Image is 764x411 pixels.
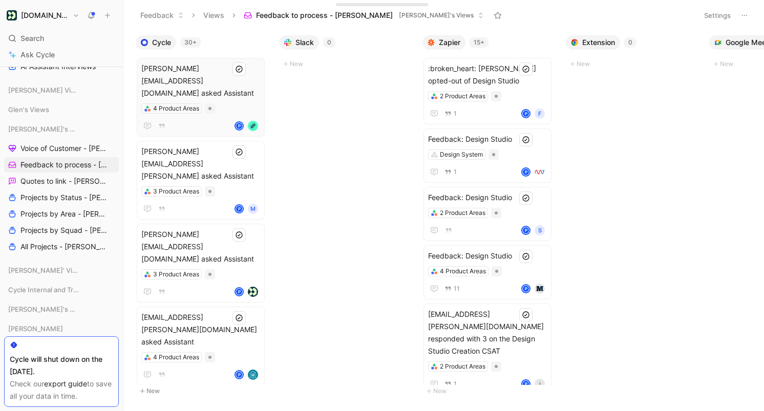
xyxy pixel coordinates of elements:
[137,307,265,385] a: [EMAIL_ADDRESS][PERSON_NAME][DOMAIN_NAME] asked Assistant4 Product AreasPlogo
[248,370,258,380] img: logo
[423,187,551,241] a: Feedback: Design Studio2 Product AreasPS
[4,8,82,23] button: Customer.io[DOMAIN_NAME]
[428,62,547,87] span: :broken_heart: [PERSON_NAME] opted-out of Design Studio
[153,269,199,279] div: 3 Product Areas
[141,311,260,348] span: [EMAIL_ADDRESS][PERSON_NAME][DOMAIN_NAME] asked Assistant
[440,149,483,160] div: Design System
[423,128,551,183] a: Feedback: Design StudioDesign System1Plogo
[20,32,44,45] span: Search
[399,10,474,20] span: [PERSON_NAME]'s Views
[10,378,113,402] div: Check our to save all your data in time.
[236,288,243,295] div: P
[153,186,199,197] div: 3 Product Areas
[428,133,547,145] span: Feedback: Design Studio
[8,304,79,314] span: [PERSON_NAME]'s Views
[4,301,119,317] div: [PERSON_NAME]'s Views
[418,31,562,402] div: Zapier15+New
[8,285,79,295] span: Cycle Internal and Tracking
[4,157,119,172] a: Feedback to process - [PERSON_NAME]
[8,323,63,334] span: [PERSON_NAME]
[141,228,260,265] span: [PERSON_NAME][EMAIL_ADDRESS][DOMAIN_NAME] asked Assistant
[20,49,55,61] span: Ask Cycle
[21,11,69,20] h1: [DOMAIN_NAME]
[442,378,459,390] button: 1
[295,37,314,48] span: Slack
[535,225,545,235] div: S
[248,287,258,297] img: logo
[4,321,119,339] div: [PERSON_NAME]
[566,58,701,70] button: New
[180,37,201,48] div: 30+
[8,85,78,95] span: [PERSON_NAME] Views
[4,263,119,278] div: [PERSON_NAME]' Views
[4,321,119,336] div: [PERSON_NAME]
[256,10,393,20] span: Feedback to process - [PERSON_NAME]
[275,31,418,75] div: Slack0New
[439,37,460,48] span: Zapier
[199,8,229,23] button: Views
[10,353,113,378] div: Cycle will shut down on the [DATE].
[20,160,108,170] span: Feedback to process - [PERSON_NAME]
[4,282,119,297] div: Cycle Internal and Tracking
[4,263,119,281] div: [PERSON_NAME]' Views
[440,208,485,218] div: 2 Product Areas
[137,141,265,220] a: [PERSON_NAME][EMAIL_ADDRESS][PERSON_NAME] asked Assistant3 Product AreasPM
[153,103,199,114] div: 4 Product Areas
[8,124,79,134] span: [PERSON_NAME]'s Views
[428,191,547,204] span: Feedback: Design Studio
[535,109,545,119] div: F
[423,245,551,299] a: Feedback: Design Studio4 Product Areas11Plogo
[152,37,171,48] span: Cycle
[20,225,108,235] span: Projects by Squad - [PERSON_NAME]
[4,102,119,120] div: Glen's Views
[522,110,529,117] div: P
[566,35,620,50] button: Extension
[4,121,119,254] div: [PERSON_NAME]'s ViewsVoice of Customer - [PERSON_NAME]Feedback to process - [PERSON_NAME]Quotes t...
[423,58,551,124] a: :broken_heart: [PERSON_NAME] opted-out of Design Studio2 Product Areas1PF
[141,145,260,182] span: [PERSON_NAME][EMAIL_ADDRESS][PERSON_NAME] asked Assistant
[141,62,260,99] span: [PERSON_NAME][EMAIL_ADDRESS][DOMAIN_NAME] asked Assistant
[442,166,459,178] button: 1
[4,47,119,62] a: Ask Cycle
[582,37,615,48] span: Extension
[20,143,108,154] span: Voice of Customer - [PERSON_NAME]
[470,37,489,48] div: 15+
[236,205,243,212] div: P
[44,379,87,388] a: export guide
[535,379,545,389] div: I
[442,108,459,119] button: 1
[4,301,119,320] div: [PERSON_NAME]'s Views
[454,286,460,292] span: 11
[454,169,457,175] span: 1
[4,102,119,117] div: Glen's Views
[236,371,243,378] div: P
[20,176,107,186] span: Quotes to link - [PERSON_NAME]
[132,31,275,402] div: Cycle30+New
[20,192,108,203] span: Projects by Status - [PERSON_NAME]
[4,206,119,222] a: Projects by Area - [PERSON_NAME]
[20,209,108,219] span: Projects by Area - [PERSON_NAME]
[4,223,119,238] a: Projects by Squad - [PERSON_NAME]
[428,250,547,262] span: Feedback: Design Studio
[4,121,119,137] div: [PERSON_NAME]'s Views
[137,224,265,302] a: [PERSON_NAME][EMAIL_ADDRESS][DOMAIN_NAME] asked Assistant3 Product AreasPlogo
[4,82,119,98] div: [PERSON_NAME] Views
[8,104,49,115] span: Glen's Views
[7,10,17,20] img: Customer.io
[4,82,119,101] div: [PERSON_NAME] Views
[454,381,457,387] span: 1
[522,227,529,234] div: P
[454,111,457,117] span: 1
[8,265,78,275] span: [PERSON_NAME]' Views
[428,308,547,357] span: [EMAIL_ADDRESS][PERSON_NAME][DOMAIN_NAME] responded with 3 on the Design Studio Creation CSAT
[279,58,414,70] button: New
[522,380,529,387] div: P
[136,385,271,397] button: New
[535,167,545,177] img: logo
[522,168,529,176] div: P
[4,31,119,46] div: Search
[4,174,119,189] a: Quotes to link - [PERSON_NAME]
[136,8,188,23] button: Feedback
[137,58,265,137] a: [PERSON_NAME][EMAIL_ADDRESS][DOMAIN_NAME] asked Assistant4 Product AreasPlogo
[423,304,551,395] a: [EMAIL_ADDRESS][PERSON_NAME][DOMAIN_NAME] responded with 3 on the Design Studio Creation CSAT2 Pr...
